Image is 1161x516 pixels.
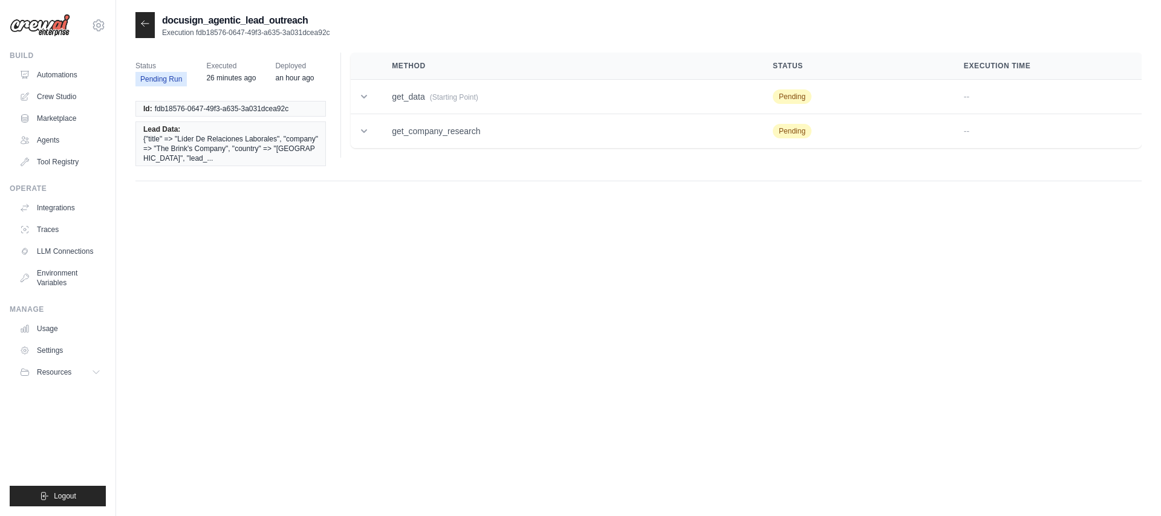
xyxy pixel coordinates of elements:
[15,198,106,218] a: Integrations
[964,126,969,136] span: --
[15,152,106,172] a: Tool Registry
[162,28,330,37] p: Execution fdb18576-0647-49f3-a635-3a031dcea92c
[143,134,318,163] span: {"title" => "Líder De Relaciones Laborales", "company" => "The Brink's Company", "country" => "[G...
[15,319,106,338] a: Usage
[37,367,71,377] span: Resources
[206,74,256,82] time: August 21, 2025 at 12:04 CDT
[15,242,106,261] a: LLM Connections
[15,131,106,150] a: Agents
[162,13,330,28] h2: docusign_agentic_lead_outreach
[758,53,949,80] th: Status
[15,220,106,239] a: Traces
[15,263,106,292] a: Environment Variables
[54,491,76,501] span: Logout
[773,124,811,138] span: Pending
[10,305,106,314] div: Manage
[10,486,106,506] button: Logout
[15,363,106,382] button: Resources
[135,60,187,72] span: Status
[206,60,256,72] span: Executed
[10,51,106,60] div: Build
[430,93,478,102] span: (Starting Point)
[155,104,289,114] span: fdb18576-0647-49f3-a635-3a031dcea92c
[135,72,187,86] span: Pending Run
[949,53,1142,80] th: Execution Time
[377,53,758,80] th: Method
[143,104,152,114] span: Id:
[275,60,314,72] span: Deployed
[10,14,70,37] img: Logo
[377,114,758,149] td: get_company_research
[15,87,106,106] a: Crew Studio
[15,341,106,360] a: Settings
[964,92,969,102] span: --
[773,89,811,104] span: Pending
[377,80,758,114] td: get_data
[15,109,106,128] a: Marketplace
[15,65,106,85] a: Automations
[143,124,180,134] span: Lead Data:
[10,184,106,193] div: Operate
[275,74,314,82] time: August 21, 2025 at 11:10 CDT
